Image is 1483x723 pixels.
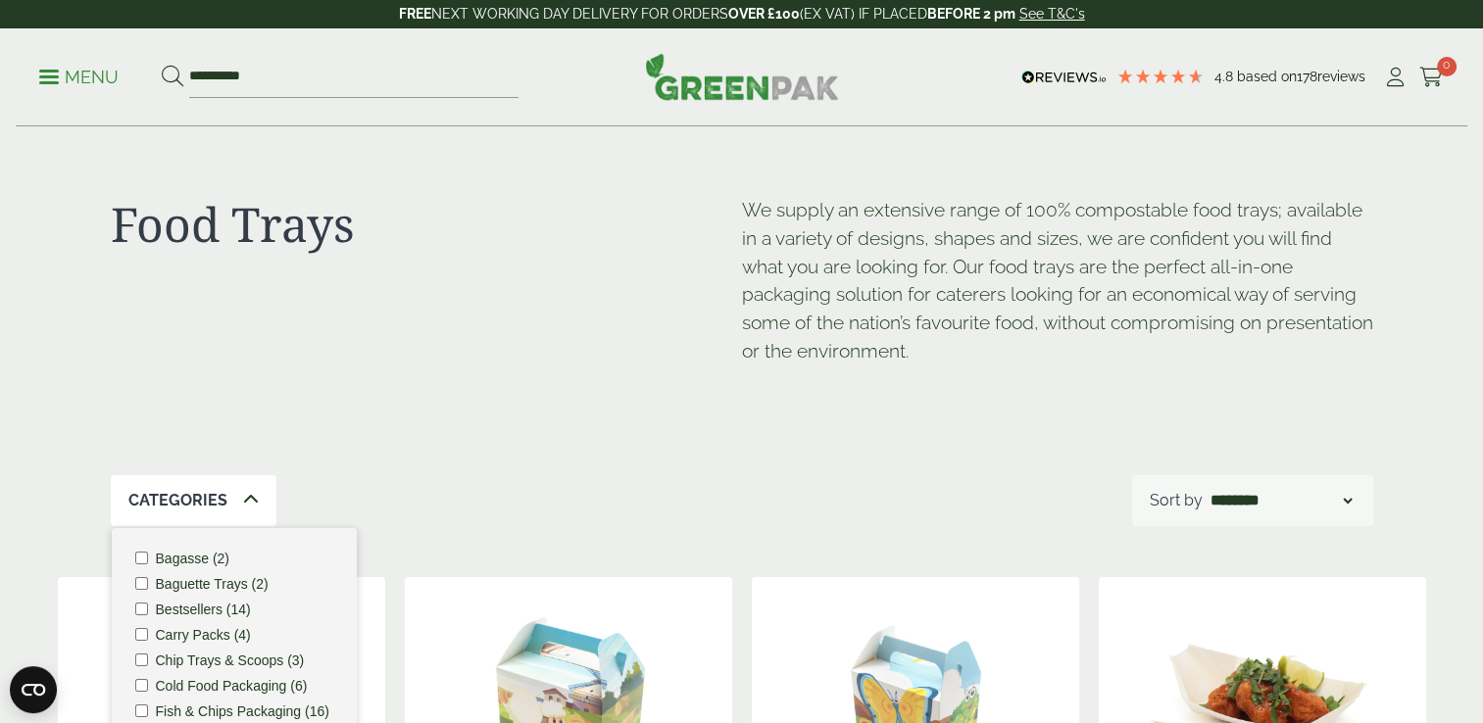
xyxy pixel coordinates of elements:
[1437,57,1457,76] span: 0
[927,6,1015,22] strong: BEFORE 2 pm
[156,704,329,718] label: Fish & Chips Packaging (16)
[1021,71,1107,84] img: REVIEWS.io
[1116,68,1205,85] div: 4.78 Stars
[156,653,305,667] label: Chip Trays & Scoops (3)
[156,628,251,642] label: Carry Packs (4)
[1419,68,1444,87] i: Cart
[156,577,269,591] label: Baguette Trays (2)
[39,66,119,85] a: Menu
[742,196,1373,365] p: We supply an extensive range of 100% compostable food trays; available in a variety of designs, s...
[1237,69,1297,84] span: Based on
[39,66,119,89] p: Menu
[111,196,742,253] h1: Food Trays
[156,679,308,693] label: Cold Food Packaging (6)
[1383,68,1408,87] i: My Account
[1419,63,1444,92] a: 0
[645,53,839,100] img: GreenPak Supplies
[1214,69,1237,84] span: 4.8
[1207,489,1356,512] select: Shop order
[1297,69,1317,84] span: 178
[1150,489,1203,512] p: Sort by
[1317,69,1365,84] span: reviews
[156,552,229,565] label: Bagasse (2)
[399,6,431,22] strong: FREE
[728,6,800,22] strong: OVER £100
[156,602,251,616] label: Bestsellers (14)
[1019,6,1085,22] a: See T&C's
[128,489,227,512] p: Categories
[10,666,57,713] button: Open CMP widget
